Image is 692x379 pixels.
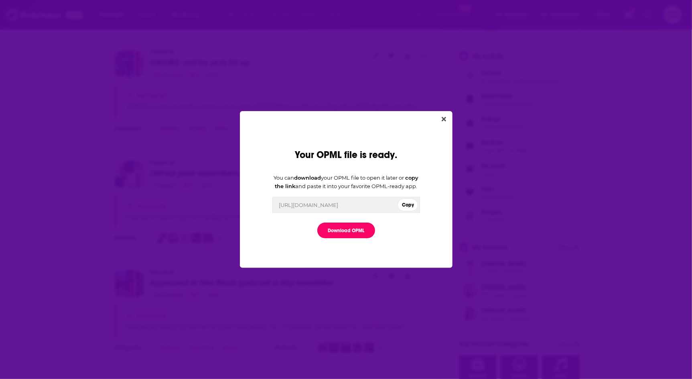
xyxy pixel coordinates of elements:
[279,202,339,208] div: [URL][DOMAIN_NAME]
[295,149,397,161] div: Your OPML file is ready.
[438,114,449,124] button: Close
[398,199,418,211] button: Copy Export Link
[317,223,375,238] a: Download OPML
[275,174,418,189] span: copy the link
[294,174,321,181] span: download
[272,174,420,191] div: You can your OPML file to open it later or and paste it into your favorite OPML-ready app.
